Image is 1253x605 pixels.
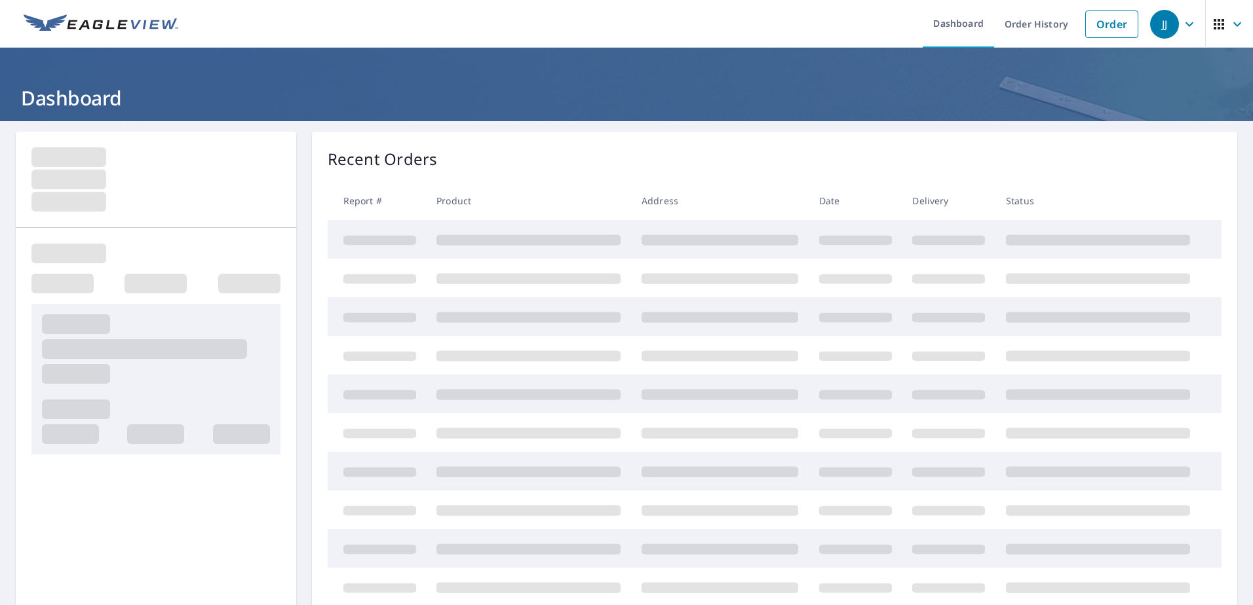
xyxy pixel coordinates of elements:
th: Delivery [902,181,995,220]
th: Address [631,181,809,220]
th: Report # [328,181,427,220]
th: Status [995,181,1201,220]
img: EV Logo [24,14,178,34]
th: Date [809,181,902,220]
h1: Dashboard [16,84,1237,111]
p: Recent Orders [328,147,438,171]
a: Order [1085,10,1138,38]
th: Product [426,181,631,220]
div: JJ [1150,10,1179,39]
